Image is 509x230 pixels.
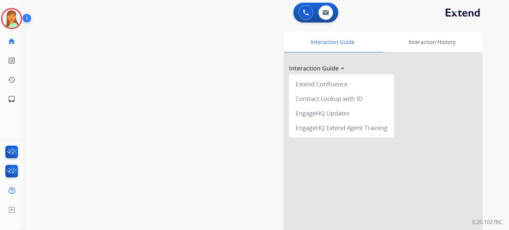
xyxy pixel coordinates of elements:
[292,91,391,106] div: Contract Lookup with ID
[472,218,502,226] p: 0.20.1027RC
[292,106,391,120] div: EngageHQ Updates
[8,95,16,103] mat-icon: inbox
[2,9,21,28] img: avatar
[8,57,16,65] mat-icon: list_alt
[292,77,391,91] div: Extend Confluence
[8,37,16,45] mat-icon: home
[284,32,381,52] div: Interaction Guide
[292,120,391,135] div: EngageHQ Extend Agent Training
[381,32,482,52] div: Interaction History
[8,76,16,84] mat-icon: history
